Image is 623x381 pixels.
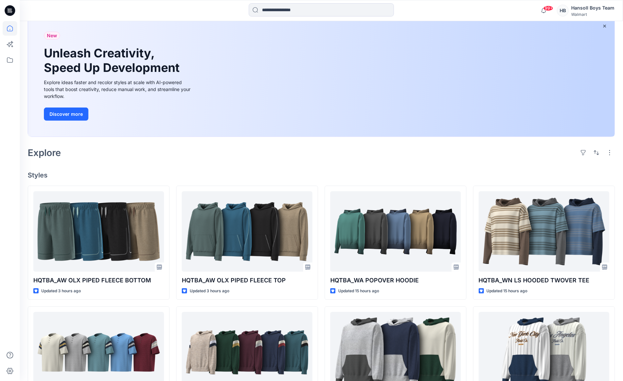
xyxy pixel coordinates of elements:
h4: Styles [28,171,615,179]
p: Updated 3 hours ago [41,288,81,295]
a: HQTBA_AW OLX PIPED FLEECE TOP [182,191,312,272]
a: HQTBA_WN LS HOODED TWOVER TEE [479,191,609,272]
h1: Unleash Creativity, Speed Up Development [44,46,182,75]
p: Updated 15 hours ago [487,288,528,295]
a: HQTBA_WA POPOVER HOODIE [330,191,461,272]
button: Discover more [44,108,88,121]
p: Updated 3 hours ago [190,288,229,295]
div: Walmart [572,12,615,17]
h2: Explore [28,147,61,158]
span: New [47,32,57,40]
a: HQTBA_AW OLX PIPED FLEECE BOTTOM [33,191,164,272]
span: 99+ [543,6,553,11]
a: Discover more [44,108,192,121]
p: HQTBA_AW OLX PIPED FLEECE BOTTOM [33,276,164,285]
p: HQTBA_WN LS HOODED TWOVER TEE [479,276,609,285]
div: HB [557,5,569,16]
div: Hansoll Boys Team [572,4,615,12]
p: Updated 15 hours ago [338,288,379,295]
div: Explore ideas faster and recolor styles at scale with AI-powered tools that boost creativity, red... [44,79,192,100]
p: HQTBA_AW OLX PIPED FLEECE TOP [182,276,312,285]
p: HQTBA_WA POPOVER HOODIE [330,276,461,285]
